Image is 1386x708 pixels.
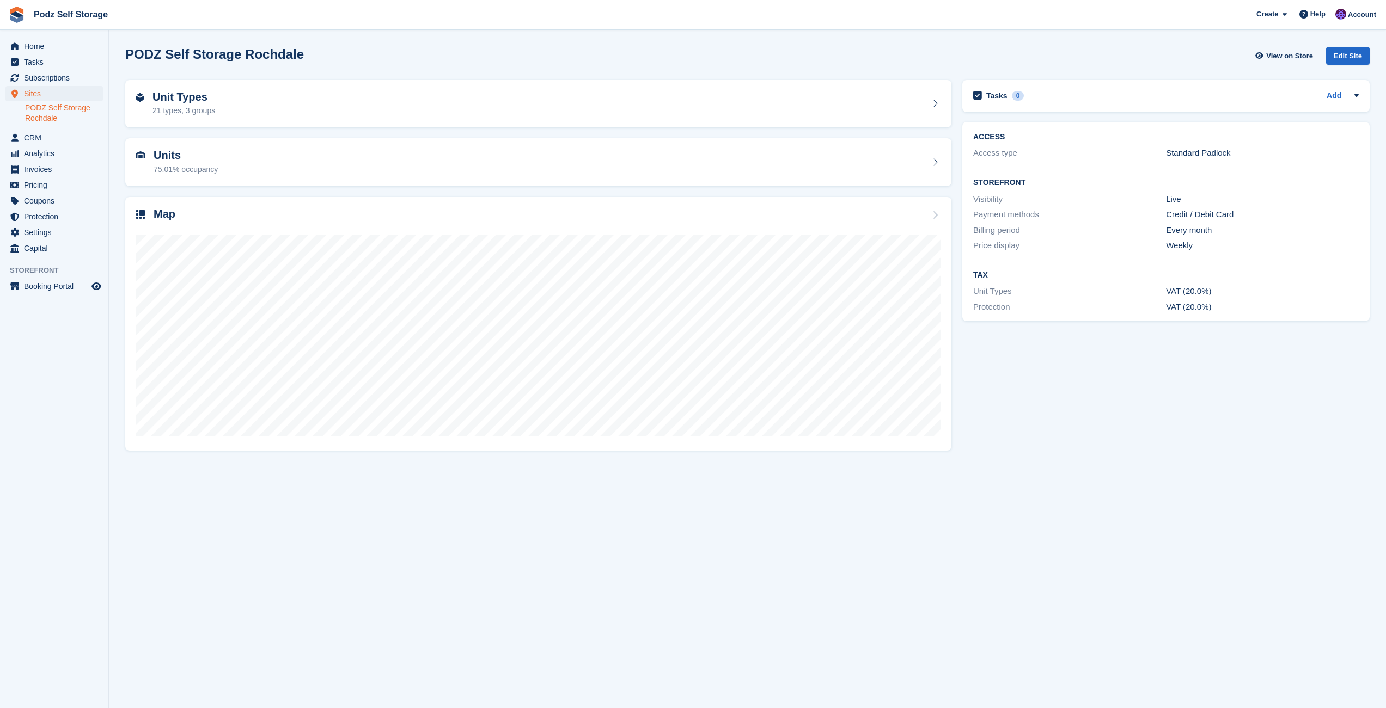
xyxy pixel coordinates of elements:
a: menu [5,225,103,240]
a: menu [5,209,103,224]
h2: Tax [973,271,1359,280]
a: Unit Types 21 types, 3 groups [125,80,951,128]
span: Coupons [24,193,89,208]
span: Help [1310,9,1326,20]
div: VAT (20.0%) [1166,301,1359,313]
h2: Storefront [973,178,1359,187]
div: Credit / Debit Card [1166,208,1359,221]
span: View on Store [1266,51,1313,61]
div: VAT (20.0%) [1166,285,1359,298]
h2: Tasks [986,91,1008,101]
span: Pricing [24,177,89,193]
h2: PODZ Self Storage Rochdale [125,47,304,61]
div: Unit Types [973,285,1166,298]
a: menu [5,39,103,54]
span: Storefront [10,265,108,276]
span: Tasks [24,54,89,70]
span: Protection [24,209,89,224]
a: menu [5,279,103,294]
span: Create [1256,9,1278,20]
div: 75.01% occupancy [154,164,218,175]
a: menu [5,162,103,177]
div: Live [1166,193,1359,206]
a: menu [5,241,103,256]
div: Price display [973,239,1166,252]
img: map-icn-33ee37083ee616e46c38cad1a60f524a97daa1e2b2c8c0bc3eb3415660979fc1.svg [136,210,145,219]
span: CRM [24,130,89,145]
div: Access type [973,147,1166,159]
a: menu [5,54,103,70]
div: Billing period [973,224,1166,237]
img: unit-icn-7be61d7bf1b0ce9d3e12c5938cc71ed9869f7b940bace4675aadf7bd6d80202e.svg [136,151,145,159]
div: Weekly [1166,239,1359,252]
img: unit-type-icn-2b2737a686de81e16bb02015468b77c625bbabd49415b5ef34ead5e3b44a266d.svg [136,93,144,102]
span: Sites [24,86,89,101]
div: Protection [973,301,1166,313]
span: Account [1348,9,1376,20]
a: menu [5,86,103,101]
span: Booking Portal [24,279,89,294]
div: 21 types, 3 groups [152,105,215,116]
span: Settings [24,225,89,240]
a: Map [125,197,951,451]
span: Capital [24,241,89,256]
a: PODZ Self Storage Rochdale [25,103,103,124]
img: stora-icon-8386f47178a22dfd0bd8f6a31ec36ba5ce8667c1dd55bd0f319d3a0aa187defe.svg [9,7,25,23]
span: Invoices [24,162,89,177]
a: Add [1327,90,1341,102]
a: menu [5,177,103,193]
a: View on Store [1254,47,1317,65]
a: Podz Self Storage [29,5,112,23]
a: Units 75.01% occupancy [125,138,951,186]
h2: Unit Types [152,91,215,103]
span: Home [24,39,89,54]
div: Visibility [973,193,1166,206]
a: menu [5,193,103,208]
a: menu [5,130,103,145]
div: Standard Padlock [1166,147,1359,159]
a: menu [5,70,103,85]
a: Edit Site [1326,47,1370,69]
img: Jawed Chowdhary [1335,9,1346,20]
span: Analytics [24,146,89,161]
h2: Map [154,208,175,220]
h2: Units [154,149,218,162]
div: 0 [1012,91,1024,101]
div: Edit Site [1326,47,1370,65]
div: Payment methods [973,208,1166,221]
h2: ACCESS [973,133,1359,141]
a: Preview store [90,280,103,293]
a: menu [5,146,103,161]
div: Every month [1166,224,1359,237]
span: Subscriptions [24,70,89,85]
